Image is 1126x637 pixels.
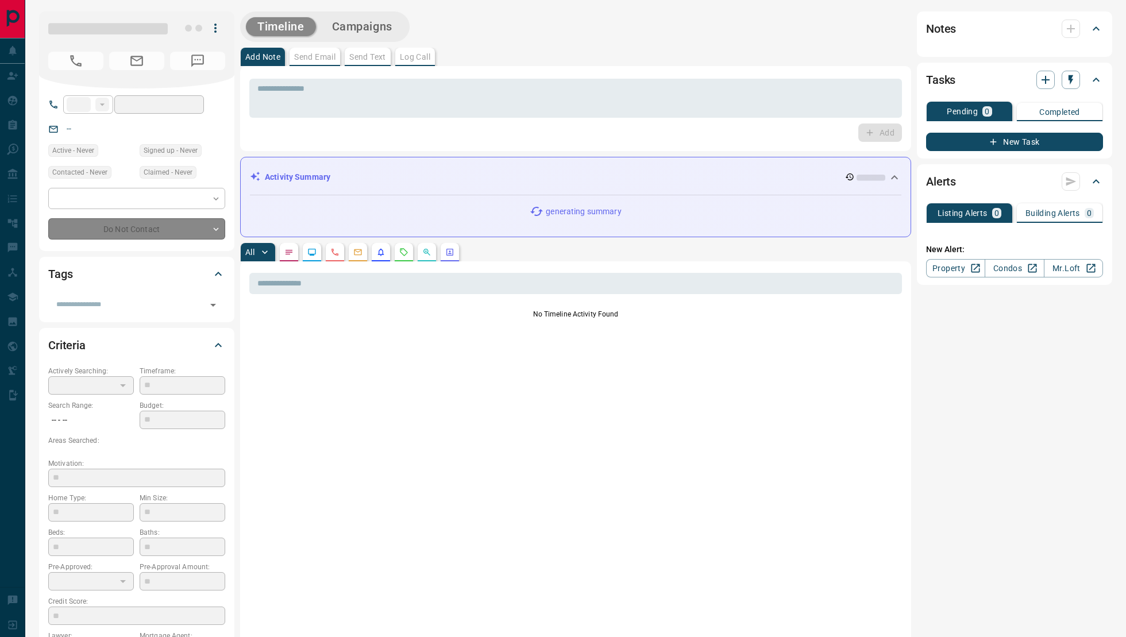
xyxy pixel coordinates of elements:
p: Credit Score: [48,596,225,607]
p: Baths: [140,527,225,538]
div: Criteria [48,331,225,359]
h2: Tags [48,265,72,283]
button: Campaigns [321,17,404,36]
div: Activity Summary [250,167,901,188]
svg: Notes [284,248,294,257]
svg: Lead Browsing Activity [307,248,317,257]
span: No Number [170,52,225,70]
a: Property [926,259,985,277]
svg: Agent Actions [445,248,454,257]
h2: Criteria [48,336,86,354]
p: Areas Searched: [48,435,225,446]
button: New Task [926,133,1103,151]
p: Pre-Approved: [48,562,134,572]
span: Signed up - Never [144,145,198,156]
p: 0 [985,107,989,115]
h2: Notes [926,20,956,38]
p: Min Size: [140,493,225,503]
span: No Email [109,52,164,70]
h2: Alerts [926,172,956,191]
div: Tags [48,260,225,288]
button: Open [205,297,221,313]
p: Activity Summary [265,171,330,183]
p: generating summary [546,206,621,218]
p: Pending [947,107,978,115]
div: Do Not Contact [48,218,225,240]
span: Active - Never [52,145,94,156]
p: Motivation: [48,458,225,469]
p: 0 [994,209,999,217]
p: Pre-Approval Amount: [140,562,225,572]
p: New Alert: [926,244,1103,256]
a: -- [67,124,71,133]
span: Claimed - Never [144,167,192,178]
h2: Tasks [926,71,955,89]
p: -- - -- [48,411,134,430]
p: Actively Searching: [48,366,134,376]
div: Alerts [926,168,1103,195]
p: Timeframe: [140,366,225,376]
p: Completed [1039,108,1080,116]
p: All [245,248,254,256]
span: No Number [48,52,103,70]
svg: Opportunities [422,248,431,257]
p: Budget: [140,400,225,411]
button: Timeline [246,17,316,36]
p: Beds: [48,527,134,538]
span: Contacted - Never [52,167,107,178]
svg: Listing Alerts [376,248,385,257]
div: Notes [926,15,1103,43]
p: Add Note [245,53,280,61]
p: 0 [1087,209,1092,217]
p: Home Type: [48,493,134,503]
a: Mr.Loft [1044,259,1103,277]
p: Search Range: [48,400,134,411]
p: Listing Alerts [938,209,988,217]
a: Condos [985,259,1044,277]
svg: Requests [399,248,408,257]
svg: Calls [330,248,340,257]
div: Tasks [926,66,1103,94]
p: No Timeline Activity Found [249,309,902,319]
svg: Emails [353,248,363,257]
p: Building Alerts [1025,209,1080,217]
